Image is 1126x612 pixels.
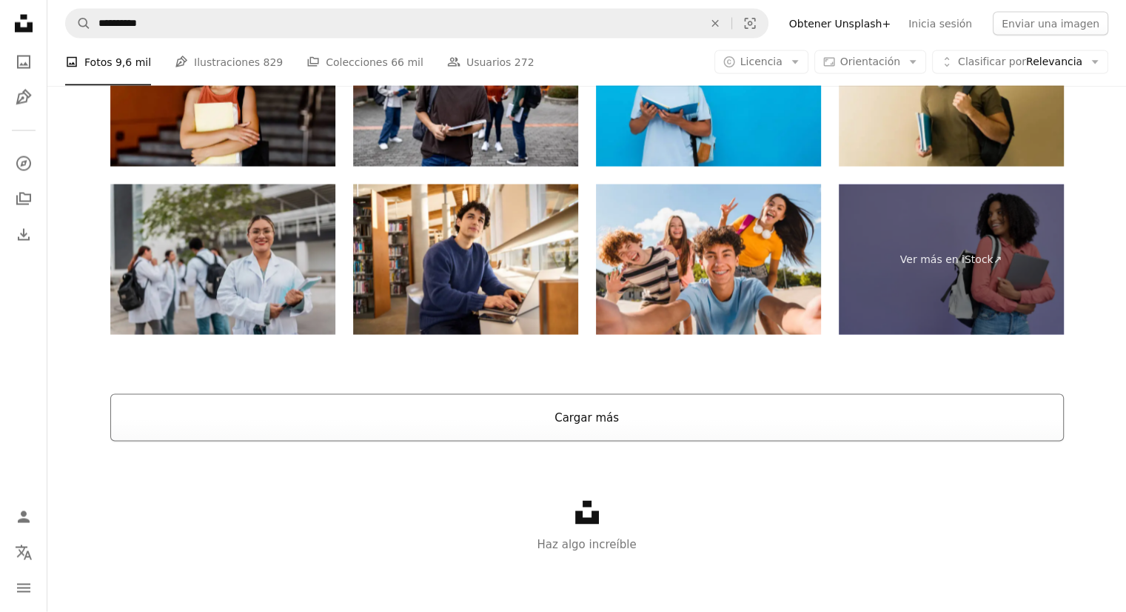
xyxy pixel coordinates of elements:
button: Idioma [9,538,38,568]
button: Orientación [814,50,926,74]
a: Inicia sesión [899,12,981,36]
a: Ver más en iStock↗ [839,184,1064,335]
a: Ilustraciones 829 [175,39,283,86]
img: Retrato de una joven estudiante de medicina fuera de la universidad [110,184,335,335]
a: Ilustraciones [9,83,38,113]
button: Licencia [714,50,808,74]
p: Haz algo increíble [47,536,1126,553]
a: Explorar [9,149,38,179]
span: Relevancia [958,55,1082,70]
a: Colecciones [9,184,38,214]
span: 66 mil [391,54,423,70]
a: Obtener Unsplash+ [780,12,899,36]
a: Usuarios 272 [447,39,534,86]
span: Clasificar por [958,56,1026,67]
img: Retrato de un estudiante universitario feliz sonriendo al aire libre [353,17,578,167]
img: Pensamiento pensativo del estudiante mientras trabaja en la computadora portátil en la biblioteca [353,184,578,335]
button: Buscar en Unsplash [66,10,91,38]
img: Foto selfie de jóvenes locos divirtiéndose juntos pasan el fin de semana de verano en el parque d... [596,184,821,335]
form: Encuentra imágenes en todo el sitio [65,9,768,39]
a: Historial de descargas [9,220,38,250]
button: Cargar más [110,394,1064,442]
a: Fotos [9,47,38,77]
a: Inicio — Unsplash [9,9,38,41]
button: Borrar [699,10,731,38]
span: Licencia [740,56,782,67]
a: Colecciones 66 mil [306,39,423,86]
span: Orientación [840,56,900,67]
button: Clasificar porRelevancia [932,50,1108,74]
a: Iniciar sesión / Registrarse [9,502,38,532]
img: Estudiante universitario feliz sosteniendo libros y usando mochila y auriculares [839,17,1064,167]
img: Retrato De Una Niña Sonriente Con Una Carpeta En Las Manos [110,17,335,167]
button: Menú [9,573,38,603]
button: Búsqueda visual [732,10,768,38]
span: 829 [263,54,283,70]
button: Enviar una imagen [993,12,1108,36]
span: 272 [515,54,534,70]
img: Niño alumno estudiante con bolsa sostiene libros abiertos cuadernos aislados sobre fondo azul bus... [596,17,821,167]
